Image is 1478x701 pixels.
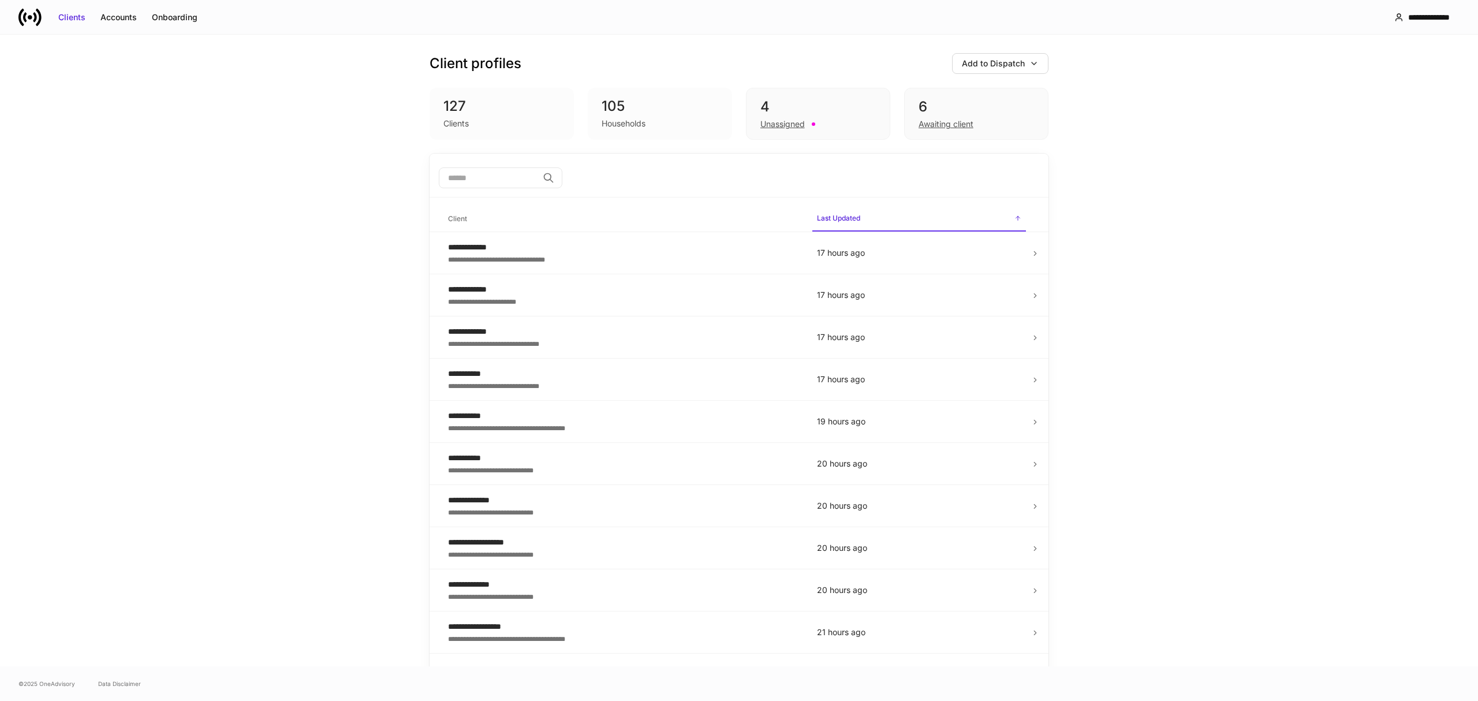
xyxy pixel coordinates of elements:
[817,247,1021,259] p: 17 hours ago
[919,118,973,130] div: Awaiting client
[817,627,1021,638] p: 21 hours ago
[98,679,141,688] a: Data Disclaimer
[18,679,75,688] span: © 2025 OneAdvisory
[100,12,137,23] div: Accounts
[817,458,1021,469] p: 20 hours ago
[962,58,1025,69] div: Add to Dispatch
[443,207,803,231] span: Client
[817,500,1021,512] p: 20 hours ago
[904,88,1048,140] div: 6Awaiting client
[448,213,467,224] h6: Client
[817,331,1021,343] p: 17 hours ago
[58,12,85,23] div: Clients
[746,88,890,140] div: 4Unassigned
[51,8,93,27] button: Clients
[443,118,469,129] div: Clients
[93,8,144,27] button: Accounts
[817,289,1021,301] p: 17 hours ago
[144,8,205,27] button: Onboarding
[760,118,805,130] div: Unassigned
[152,12,197,23] div: Onboarding
[919,98,1034,116] div: 6
[817,374,1021,385] p: 17 hours ago
[760,98,876,116] div: 4
[817,542,1021,554] p: 20 hours ago
[602,97,718,115] div: 105
[812,207,1026,232] span: Last Updated
[602,118,645,129] div: Households
[817,584,1021,596] p: 20 hours ago
[443,97,560,115] div: 127
[817,416,1021,427] p: 19 hours ago
[430,54,521,73] h3: Client profiles
[952,53,1048,74] button: Add to Dispatch
[817,212,860,223] h6: Last Updated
